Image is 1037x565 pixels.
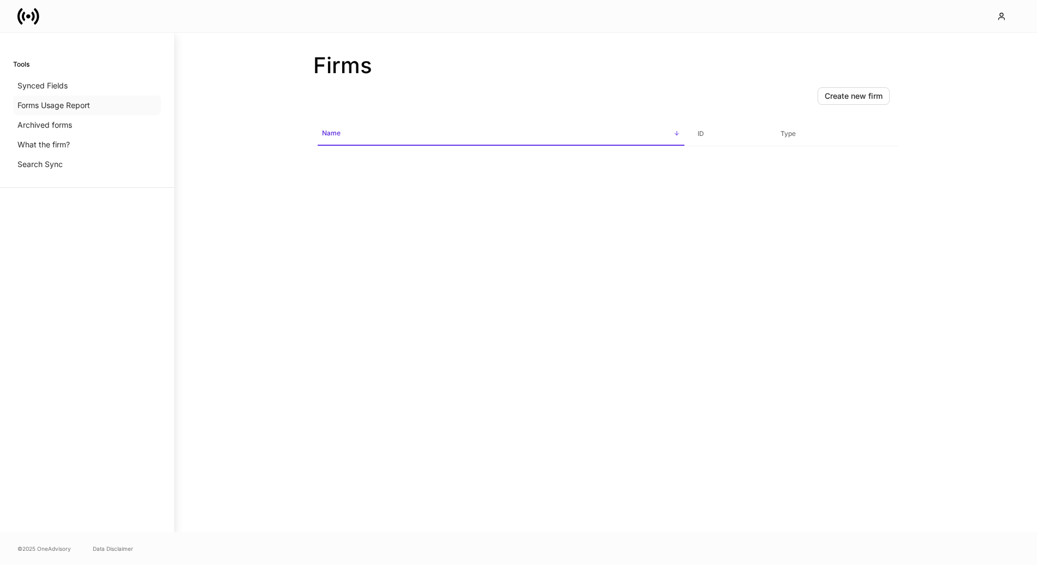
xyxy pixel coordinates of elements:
[818,87,890,105] button: Create new firm
[780,128,796,139] h6: Type
[693,123,767,145] span: ID
[313,52,898,79] h2: Firms
[17,120,72,130] p: Archived forms
[825,91,883,102] div: Create new firm
[322,128,341,138] h6: Name
[17,544,71,553] span: © 2025 OneAdvisory
[13,96,161,115] a: Forms Usage Report
[13,135,161,154] a: What the firm?
[13,59,29,69] h6: Tools
[17,100,90,111] p: Forms Usage Report
[17,139,70,150] p: What the firm?
[13,154,161,174] a: Search Sync
[93,544,133,553] a: Data Disclaimer
[13,115,161,135] a: Archived forms
[698,128,704,139] h6: ID
[318,122,684,146] span: Name
[17,80,68,91] p: Synced Fields
[17,159,63,170] p: Search Sync
[13,76,161,96] a: Synced Fields
[776,123,894,145] span: Type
